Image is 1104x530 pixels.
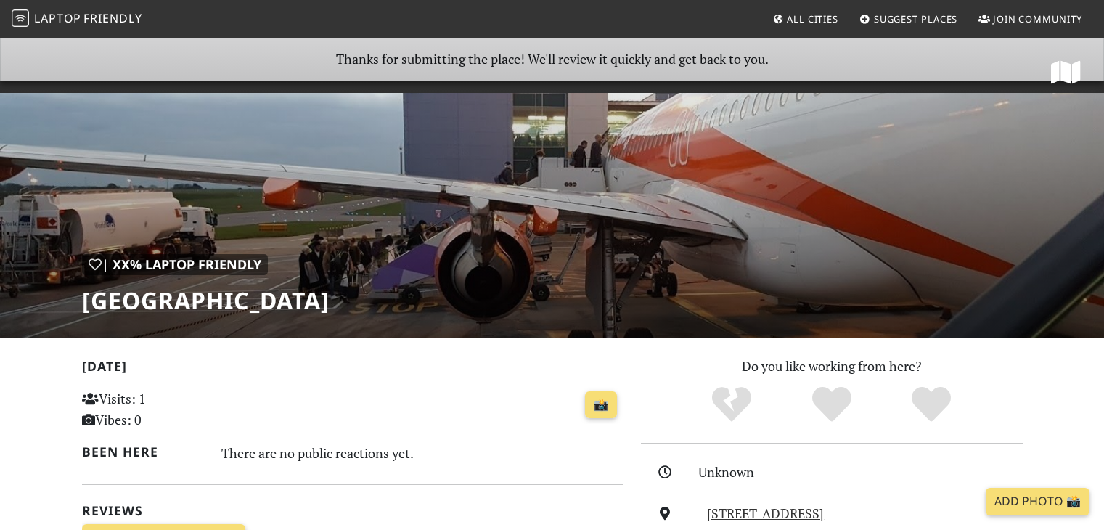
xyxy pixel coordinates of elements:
div: Yes [782,385,882,425]
h2: Been here [82,444,205,460]
a: Suggest Places [854,6,964,32]
a: All Cities [766,6,844,32]
a: Add Photo 📸 [986,488,1089,515]
span: Suggest Places [874,12,958,25]
h2: Reviews [82,503,623,518]
span: Friendly [83,10,142,26]
div: No [682,385,782,425]
a: Join Community [973,6,1088,32]
div: | XX% Laptop Friendly [82,254,268,275]
span: Laptop [34,10,81,26]
a: 📸 [585,391,617,419]
p: Do you like working from here? [641,356,1023,377]
a: [STREET_ADDRESS] [707,505,824,522]
p: Visits: 1 Vibes: 0 [82,388,251,431]
span: Join Community [993,12,1082,25]
div: There are no public reactions yet. [221,441,623,465]
h2: [DATE] [82,359,623,380]
div: Definitely! [881,385,981,425]
h1: [GEOGRAPHIC_DATA] [82,287,330,314]
img: LaptopFriendly [12,9,29,27]
div: Unknown [698,462,1031,483]
span: All Cities [787,12,838,25]
a: LaptopFriendly LaptopFriendly [12,7,142,32]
